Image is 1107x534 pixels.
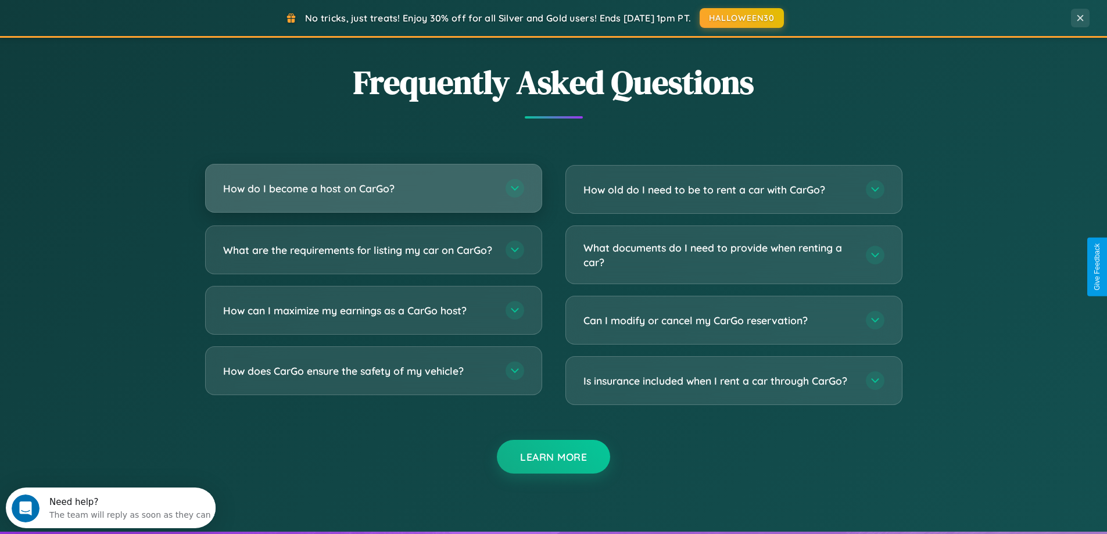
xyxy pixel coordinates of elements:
[583,313,854,328] h3: Can I modify or cancel my CarGo reservation?
[205,60,902,105] h2: Frequently Asked Questions
[12,494,40,522] iframe: Intercom live chat
[6,488,216,528] iframe: Intercom live chat discovery launcher
[223,303,494,318] h3: How can I maximize my earnings as a CarGo host?
[44,19,205,31] div: The team will reply as soon as they can
[305,12,691,24] span: No tricks, just treats! Enjoy 30% off for all Silver and Gold users! Ends [DATE] 1pm PT.
[1093,243,1101,291] div: Give Feedback
[583,374,854,388] h3: Is insurance included when I rent a car through CarGo?
[223,243,494,257] h3: What are the requirements for listing my car on CarGo?
[700,8,784,28] button: HALLOWEEN30
[44,10,205,19] div: Need help?
[497,440,610,474] button: Learn More
[583,241,854,269] h3: What documents do I need to provide when renting a car?
[5,5,216,37] div: Open Intercom Messenger
[583,182,854,197] h3: How old do I need to be to rent a car with CarGo?
[223,364,494,378] h3: How does CarGo ensure the safety of my vehicle?
[223,181,494,196] h3: How do I become a host on CarGo?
